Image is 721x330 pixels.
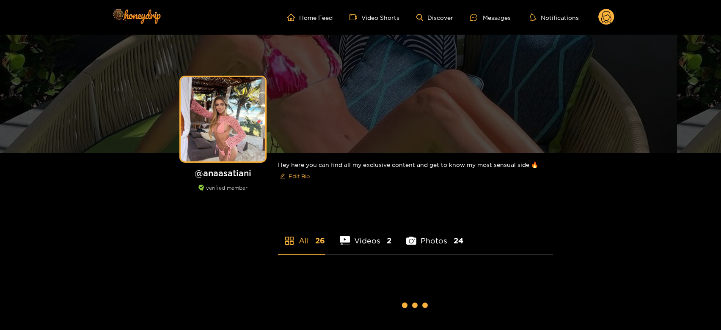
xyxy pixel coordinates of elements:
span: home [287,14,299,21]
span: video-camera [349,14,361,21]
span: 26 [315,235,325,246]
h1: @ anaasatiani [176,168,270,178]
button: editEdit Bio [278,169,311,183]
div: Hey here you can find all my exclusive content and get to know my most sensual side 🔥 [278,153,553,190]
a: Discover [416,14,453,21]
div: Messages [470,13,511,22]
span: Edit Bio [289,172,310,180]
div: verified member [176,185,270,200]
a: Video Shorts [349,14,399,21]
a: Home Feed [287,14,333,21]
span: 2 [387,235,391,246]
li: All [278,216,325,254]
li: Videos [340,216,391,254]
span: edit [280,173,285,180]
button: Notifications [528,13,581,22]
li: Photos [406,216,463,254]
span: appstore [284,236,294,246]
span: 24 [454,235,463,246]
